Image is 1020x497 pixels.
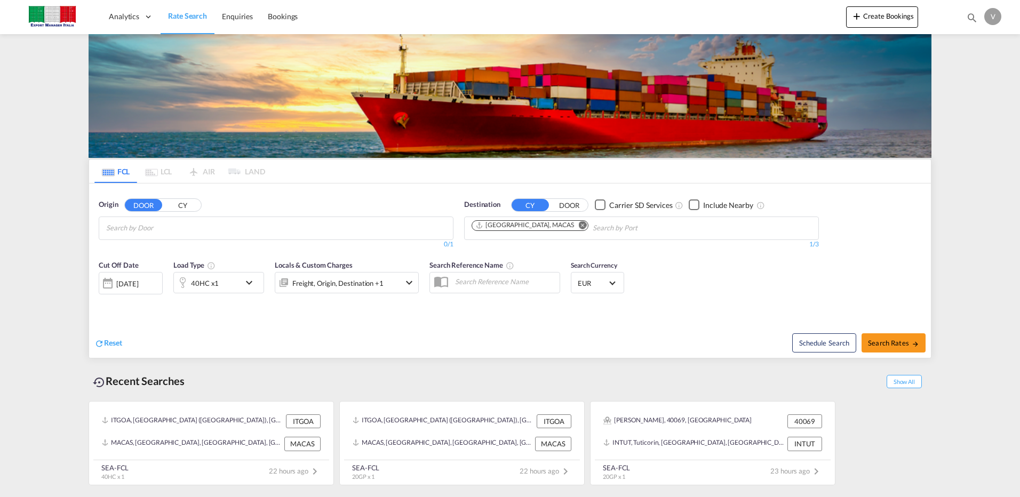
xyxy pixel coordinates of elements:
md-chips-wrap: Chips container. Use arrow keys to select chips. [470,217,698,237]
span: Show All [887,375,922,388]
span: Search Rates [868,339,919,347]
md-icon: icon-magnify [966,12,978,23]
div: Freight Origin Destination Factory Stuffingicon-chevron-down [275,272,419,293]
md-pagination-wrapper: Use the left and right arrow keys to navigate between tabs [94,159,265,183]
md-icon: icon-chevron-right [308,465,321,478]
div: [DATE] [116,279,138,288]
md-icon: icon-chevron-down [243,276,261,289]
md-icon: icon-refresh [94,339,104,348]
span: Search Currency [571,261,617,269]
div: OriginDOOR CY Chips container with autocompletion. Enter the text area, type text to search, and ... [89,183,931,358]
div: 40HC x1icon-chevron-down [173,272,264,293]
md-select: Select Currency: € EUREuro [577,275,618,291]
button: DOOR [551,199,588,211]
div: Zola Predosa, 40069, Europe [603,414,752,428]
recent-search-card: [PERSON_NAME], 40069, [GEOGRAPHIC_DATA] 40069INTUT, Tuticorin, [GEOGRAPHIC_DATA], [GEOGRAPHIC_DAT... [590,401,835,485]
span: Locals & Custom Charges [275,261,353,269]
input: Search Reference Name [450,274,560,290]
button: CY [164,199,201,211]
span: 20GP x 1 [352,473,374,480]
div: Casablanca, MACAS [475,221,574,230]
span: Search Reference Name [429,261,514,269]
div: MACAS, Casablanca, Morocco, Northern Africa, Africa [102,437,282,451]
div: Include Nearby [703,200,753,211]
span: Enquiries [222,12,253,21]
div: V [984,8,1001,25]
span: EUR [578,278,608,288]
div: 40HC x1 [191,276,219,291]
div: SEA-FCL [352,463,379,472]
recent-search-card: ITGOA, [GEOGRAPHIC_DATA] ([GEOGRAPHIC_DATA]), [GEOGRAPHIC_DATA], [GEOGRAPHIC_DATA], [GEOGRAPHIC_D... [339,401,585,485]
button: Remove [572,221,588,231]
div: MACAS, Casablanca, Morocco, Northern Africa, Africa [353,437,532,451]
div: ITGOA, Genova (Genoa), Italy, Southern Europe, Europe [102,414,283,428]
span: 23 hours ago [770,467,823,475]
input: Search by Door [106,220,208,237]
div: icon-magnify [966,12,978,28]
div: SEA-FCL [101,463,129,472]
span: Cut Off Date [99,261,139,269]
md-chips-wrap: Chips container with autocompletion. Enter the text area, type text to search, and then use the u... [105,217,212,237]
button: Note: By default Schedule search will only considerorigin ports, destination ports and cut off da... [792,333,856,352]
md-checkbox: Checkbox No Ink [689,199,753,211]
recent-search-card: ITGOA, [GEOGRAPHIC_DATA] ([GEOGRAPHIC_DATA]), [GEOGRAPHIC_DATA], [GEOGRAPHIC_DATA], [GEOGRAPHIC_D... [89,401,334,485]
md-icon: icon-backup-restore [93,376,106,389]
span: Analytics [109,11,139,22]
div: [DATE] [99,272,163,294]
input: Chips input. [593,220,694,237]
div: icon-refreshReset [94,338,122,349]
button: DOOR [125,199,162,211]
button: CY [512,199,549,211]
span: Destination [464,199,500,210]
div: MACAS [535,437,571,451]
div: INTUT, Tuticorin, India, Indian Subcontinent, Asia Pacific [603,437,785,451]
md-checkbox: Checkbox No Ink [595,199,673,211]
md-tab-item: FCL [94,159,137,183]
span: 22 hours ago [520,467,572,475]
div: INTUT [787,437,822,451]
button: Search Ratesicon-arrow-right [862,333,926,352]
img: LCL+%26+FCL+BACKGROUND.png [89,34,931,158]
md-icon: icon-information-outline [207,261,216,270]
md-icon: icon-chevron-down [403,276,416,289]
span: Reset [104,338,122,347]
md-icon: icon-chevron-right [559,465,572,478]
span: Load Type [173,261,216,269]
div: Freight Origin Destination Factory Stuffing [292,276,384,291]
div: ITGOA [537,414,571,428]
div: 1/3 [464,240,819,249]
button: icon-plus 400-fgCreate Bookings [846,6,918,28]
md-icon: Unchecked: Search for CY (Container Yard) services for all selected carriers.Checked : Search for... [675,201,683,210]
md-icon: icon-plus 400-fg [850,10,863,22]
div: MACAS [284,437,321,451]
div: Carrier SD Services [609,200,673,211]
span: Rate Search [168,11,207,20]
div: Recent Searches [89,369,189,393]
md-icon: icon-chevron-right [810,465,823,478]
div: SEA-FCL [603,463,630,472]
md-datepicker: Select [99,293,107,308]
div: 0/1 [99,240,453,249]
div: ITGOA [286,414,321,428]
md-icon: Unchecked: Ignores neighbouring ports when fetching rates.Checked : Includes neighbouring ports w... [756,201,765,210]
span: 22 hours ago [269,467,321,475]
md-icon: icon-arrow-right [912,340,919,348]
span: 40HC x 1 [101,473,124,480]
div: Press delete to remove this chip. [475,221,576,230]
img: 51022700b14f11efa3148557e262d94e.jpg [16,5,88,29]
md-icon: Your search will be saved by the below given name [506,261,514,270]
span: Bookings [268,12,298,21]
div: 40069 [787,414,822,428]
div: ITGOA, Genova (Genoa), Italy, Southern Europe, Europe [353,414,534,428]
span: Origin [99,199,118,210]
span: 20GP x 1 [603,473,625,480]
